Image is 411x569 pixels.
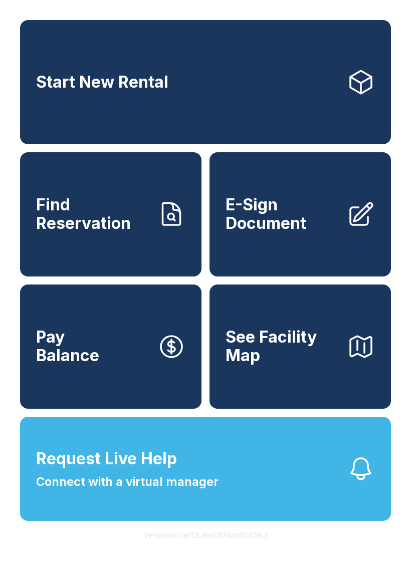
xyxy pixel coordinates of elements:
span: See Facility Map [226,328,339,365]
a: Find Reservation [20,152,201,276]
button: VersionkrrefDLawElMlwz8nfSsJ [135,521,276,549]
a: Start New Rental [20,20,391,144]
span: E-Sign Document [226,196,339,232]
a: E-Sign Document [210,152,391,276]
span: Pay Balance [36,328,99,365]
button: PayBalance [20,284,201,409]
span: Find Reservation [36,196,149,232]
span: Connect with a virtual manager [36,473,219,491]
button: Request Live HelpConnect with a virtual manager [20,417,391,521]
span: Start New Rental [36,73,168,92]
button: See Facility Map [210,284,391,409]
span: Request Live Help [36,447,177,471]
